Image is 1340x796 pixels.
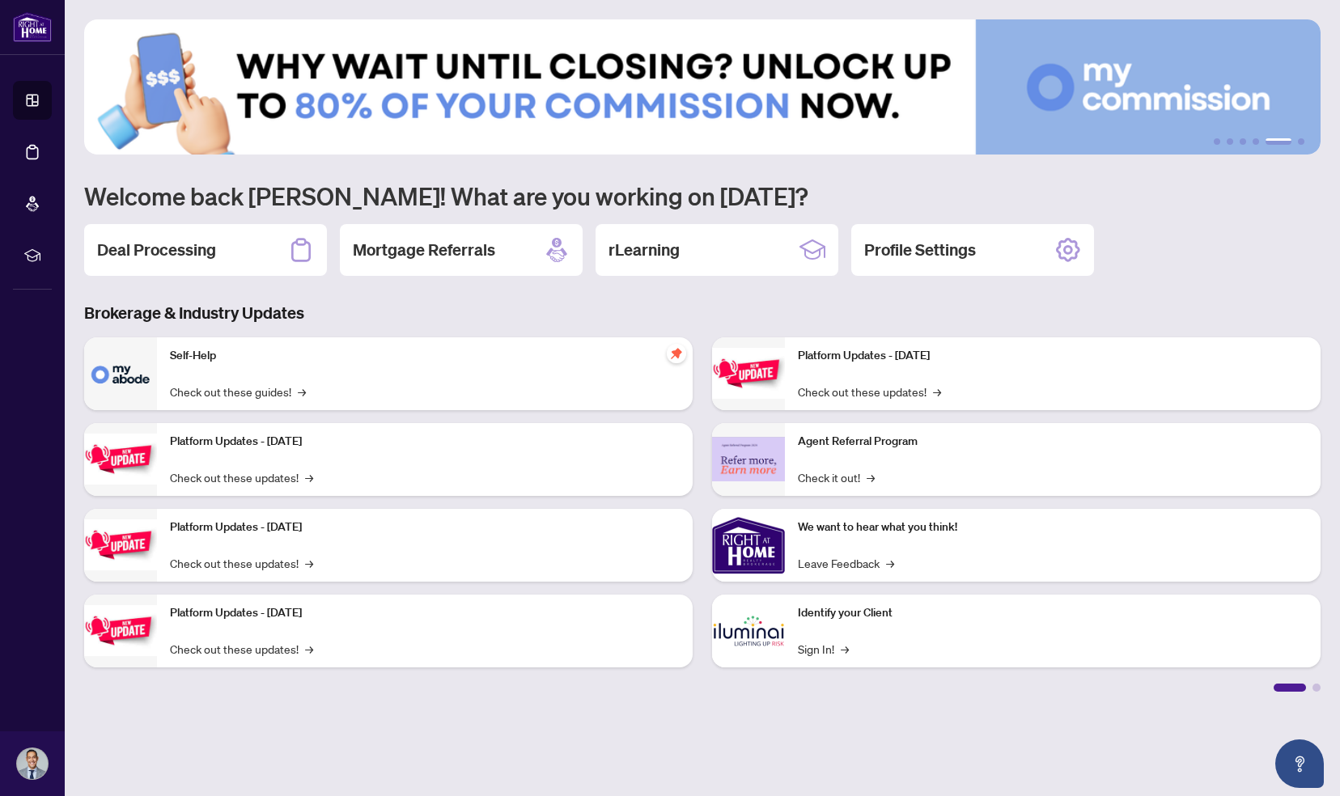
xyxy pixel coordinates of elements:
span: → [305,640,313,658]
span: pushpin [667,344,686,363]
img: Slide 4 [84,19,1321,155]
p: Platform Updates - [DATE] [170,519,680,536]
p: Platform Updates - [DATE] [170,604,680,622]
h1: Welcome back [PERSON_NAME]! What are you working on [DATE]? [84,180,1321,211]
img: Platform Updates - September 16, 2025 [84,434,157,485]
img: Agent Referral Program [712,437,785,481]
p: Platform Updates - [DATE] [798,347,1308,365]
a: Check it out!→ [798,468,875,486]
button: 6 [1298,138,1304,145]
a: Sign In!→ [798,640,849,658]
h2: Profile Settings [864,239,976,261]
a: Leave Feedback→ [798,554,894,572]
button: 1 [1214,138,1220,145]
p: We want to hear what you think! [798,519,1308,536]
a: Check out these guides!→ [170,383,306,400]
span: → [841,640,849,658]
button: Open asap [1275,739,1324,788]
a: Check out these updates!→ [170,554,313,572]
button: 5 [1266,138,1291,145]
a: Check out these updates!→ [170,640,313,658]
h2: Mortgage Referrals [353,239,495,261]
button: 3 [1240,138,1246,145]
a: Check out these updates!→ [798,383,941,400]
span: → [305,554,313,572]
button: 4 [1253,138,1259,145]
span: → [298,383,306,400]
h2: rLearning [609,239,680,261]
img: logo [13,12,52,42]
img: We want to hear what you think! [712,509,785,582]
img: Profile Icon [17,748,48,779]
a: Check out these updates!→ [170,468,313,486]
img: Platform Updates - July 8, 2025 [84,605,157,656]
img: Self-Help [84,337,157,410]
img: Identify your Client [712,595,785,667]
h2: Deal Processing [97,239,216,261]
span: → [933,383,941,400]
p: Identify your Client [798,604,1308,622]
h3: Brokerage & Industry Updates [84,302,1321,324]
span: → [867,468,875,486]
span: → [886,554,894,572]
p: Agent Referral Program [798,433,1308,451]
button: 2 [1227,138,1233,145]
p: Platform Updates - [DATE] [170,433,680,451]
img: Platform Updates - July 21, 2025 [84,519,157,570]
p: Self-Help [170,347,680,365]
span: → [305,468,313,486]
img: Platform Updates - June 23, 2025 [712,348,785,399]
